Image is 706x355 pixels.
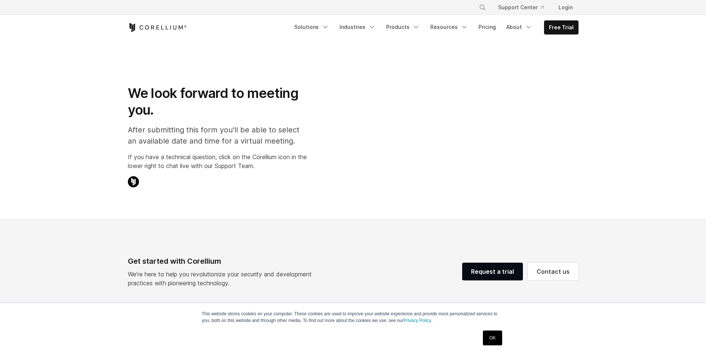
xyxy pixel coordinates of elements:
[470,1,579,14] div: Navigation Menu
[128,124,307,147] p: After submitting this form you'll be able to select an available date and time for a virtual meet...
[474,20,500,34] a: Pricing
[290,20,334,34] a: Solutions
[544,21,578,34] a: Free Trial
[128,176,139,187] img: Corellium Chat Icon
[404,318,432,323] a: Privacy Policy.
[426,20,473,34] a: Resources
[476,1,489,14] button: Search
[502,20,537,34] a: About
[528,263,579,280] a: Contact us
[128,256,318,267] div: Get started with Corellium
[462,263,523,280] a: Request a trial
[202,310,504,324] p: This website stores cookies on your computer. These cookies are used to improve your website expe...
[335,20,380,34] a: Industries
[290,20,579,34] div: Navigation Menu
[128,270,318,287] p: We’re here to help you revolutionize your security and development practices with pioneering tech...
[128,23,187,32] a: Corellium Home
[128,85,307,118] h1: We look forward to meeting you.
[128,152,307,170] p: If you have a technical question, click on the Corellium icon in the lower right to chat live wit...
[553,1,579,14] a: Login
[483,331,502,345] a: OK
[492,1,550,14] a: Support Center
[382,20,424,34] a: Products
